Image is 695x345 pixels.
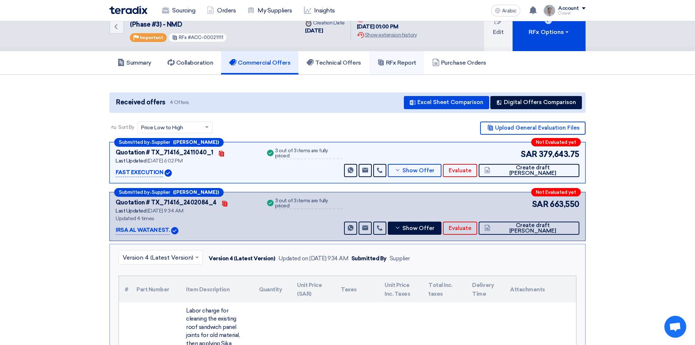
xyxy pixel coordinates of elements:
font: Delivery Time [472,282,494,297]
a: RFx Report [369,51,424,74]
font: Not Evaluated yet [536,139,576,145]
font: Received offers [116,98,165,106]
font: Insights [314,7,335,14]
img: Verified Account [165,169,172,177]
font: Create draft [PERSON_NAME] [509,222,556,234]
font: Upload General Evaluation Files [495,124,580,131]
a: Purchase Orders [424,51,494,74]
font: [DATE] [305,27,323,34]
font: [DATE] 6:02 PM [147,158,182,164]
font: Create draft [PERSON_NAME] [509,164,556,176]
font: Purchase Orders [441,59,486,66]
img: Verified Account [171,227,178,234]
font: Supplier [390,255,410,262]
font: - [150,140,152,145]
a: My Suppliers [242,3,298,19]
a: Technical Offers [298,51,369,74]
font: My Suppliers [258,7,292,14]
font: 4 Offers [170,99,189,106]
font: Excel Sheet Comparison [417,99,483,106]
img: Teradix logo [109,6,147,14]
font: Submitted By [351,255,387,262]
button: Excel Sheet Comparison [404,96,489,109]
a: Commercial Offers [221,51,298,74]
font: RFx [179,35,187,40]
font: Total Inc. taxes [428,282,452,297]
font: [DATE] 9:34 AM [147,208,183,214]
img: IMG_1753965247717.jpg [544,5,555,16]
font: Technical Offers [315,59,361,66]
font: Updated 4 times [116,215,154,222]
font: [DATE] 01:00 PM [357,23,398,30]
font: Show Offer [402,225,435,231]
font: Dowel [558,11,571,16]
font: RFx Options [529,28,564,35]
font: Evaluate [449,225,471,231]
div: Open chat [664,316,686,338]
font: Quantity [259,286,282,293]
font: Supplier [152,139,170,145]
font: Not Evaluated yet [536,189,576,195]
button: Create draft [PERSON_NAME] [479,164,579,177]
font: IRSA AL WATAN EST. [116,227,170,233]
a: Sourcing [156,3,201,19]
font: FAST EXECUTION [116,169,163,176]
font: Arabic [502,8,517,14]
font: Quotation # TX_71416_2411040_1 [116,149,213,156]
font: Commercial Offers [238,59,290,66]
font: SAR [521,149,537,159]
font: Digital Offers Comparison [504,99,576,106]
font: Price Low to High [141,124,183,131]
font: Show extension history [365,32,417,38]
font: # [125,286,128,293]
font: Last Updated [116,208,146,214]
font: #ACC-00021111 [188,35,223,40]
font: Sourcing [172,7,195,14]
font: RFx Report [386,59,416,66]
font: Taxes [341,286,357,293]
button: Show Offer [388,164,441,177]
button: Digital Offers Comparison [490,96,582,109]
font: Version 4 (Latest Version) [209,255,275,262]
font: Evaluate [449,167,471,174]
font: Summary [126,59,151,66]
a: Collaboration [159,51,221,74]
font: Sort By [118,124,134,130]
button: Create draft [PERSON_NAME] [479,222,579,235]
button: Show Offer [388,222,441,235]
font: Last Updated [116,158,146,164]
font: Part Number [136,286,169,293]
button: Edit [484,3,513,51]
a: Insights [298,3,341,19]
font: Unit Price Inc. Taxes [385,282,410,297]
font: Supplier [152,189,170,195]
font: Item Description [186,286,229,293]
font: ([PERSON_NAME]) [173,189,219,195]
button: Evaluate [443,222,477,235]
button: Upload General Evaluation Files [480,122,586,135]
font: Submitted by [119,189,150,195]
font: ([PERSON_NAME]) [173,139,219,145]
font: Account [558,5,579,11]
font: 663,550 [550,199,579,209]
font: Attachments [510,286,545,293]
button: RFx Options [513,3,586,51]
a: Summary [109,51,159,74]
font: Collaboration [176,59,213,66]
a: Orders [201,3,242,19]
button: Arabic [491,5,520,16]
font: 379,643.75 [539,149,579,159]
font: 3 out of 3 items are fully priced [275,147,328,159]
font: 3 out of 3 items are fully priced [275,198,328,209]
font: Quotation # TX_71416_2402084_4 [116,199,217,206]
font: Unit Price (SAR) [297,282,322,297]
font: Submitted by [119,139,150,145]
font: - [150,190,152,195]
font: Edit [493,28,504,35]
button: Evaluate [443,164,477,177]
font: Creation Date [313,20,345,26]
font: Important [140,35,163,40]
font: Show Offer [402,167,435,174]
font: SAR [532,199,549,209]
font: Updated on [DATE] 9:34 AM [278,255,348,262]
